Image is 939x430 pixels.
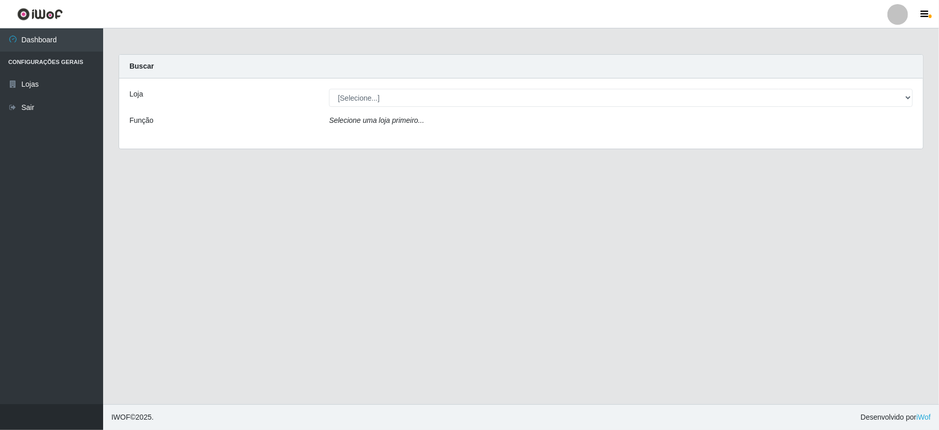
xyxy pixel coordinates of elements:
[129,62,154,70] strong: Buscar
[111,412,154,423] span: © 2025 .
[129,89,143,100] label: Loja
[17,8,63,21] img: CoreUI Logo
[129,115,154,126] label: Função
[111,413,130,421] span: IWOF
[861,412,931,423] span: Desenvolvido por
[916,413,931,421] a: iWof
[329,116,424,124] i: Selecione uma loja primeiro...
